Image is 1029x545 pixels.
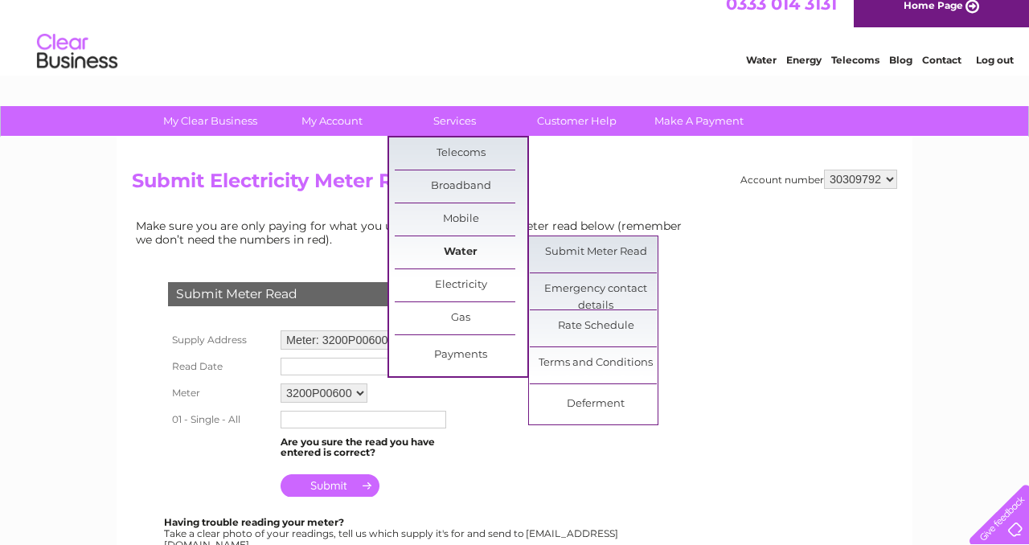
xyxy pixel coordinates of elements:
[922,68,961,80] a: Contact
[164,516,344,528] b: Having trouble reading your meter?
[164,379,277,407] th: Meter
[726,8,837,28] a: 0333 014 3131
[266,106,399,136] a: My Account
[395,137,527,170] a: Telecoms
[277,432,477,463] td: Are you sure the read you have entered is correct?
[132,215,695,249] td: Make sure you are only paying for what you use. Simply enter your meter read below (remember we d...
[510,106,643,136] a: Customer Help
[530,310,662,342] a: Rate Schedule
[395,302,527,334] a: Gas
[395,339,527,371] a: Payments
[530,347,662,379] a: Terms and Conditions
[530,273,662,305] a: Emergency contact details
[136,9,896,78] div: Clear Business is a trading name of Verastar Limited (registered in [GEOGRAPHIC_DATA] No. 3667643...
[164,326,277,354] th: Supply Address
[831,68,879,80] a: Telecoms
[281,474,379,497] input: Submit
[530,236,662,268] a: Submit Meter Read
[530,388,662,420] a: Deferment
[164,407,277,432] th: 01 - Single - All
[144,106,277,136] a: My Clear Business
[976,68,1014,80] a: Log out
[889,68,912,80] a: Blog
[132,170,897,200] h2: Submit Electricity Meter Read
[168,282,578,306] div: Submit Meter Read
[395,236,527,268] a: Water
[395,269,527,301] a: Electricity
[633,106,765,136] a: Make A Payment
[740,170,897,189] div: Account number
[746,68,777,80] a: Water
[36,42,118,91] img: logo.png
[395,203,527,236] a: Mobile
[786,68,822,80] a: Energy
[395,170,527,203] a: Broadband
[164,354,277,379] th: Read Date
[388,106,521,136] a: Services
